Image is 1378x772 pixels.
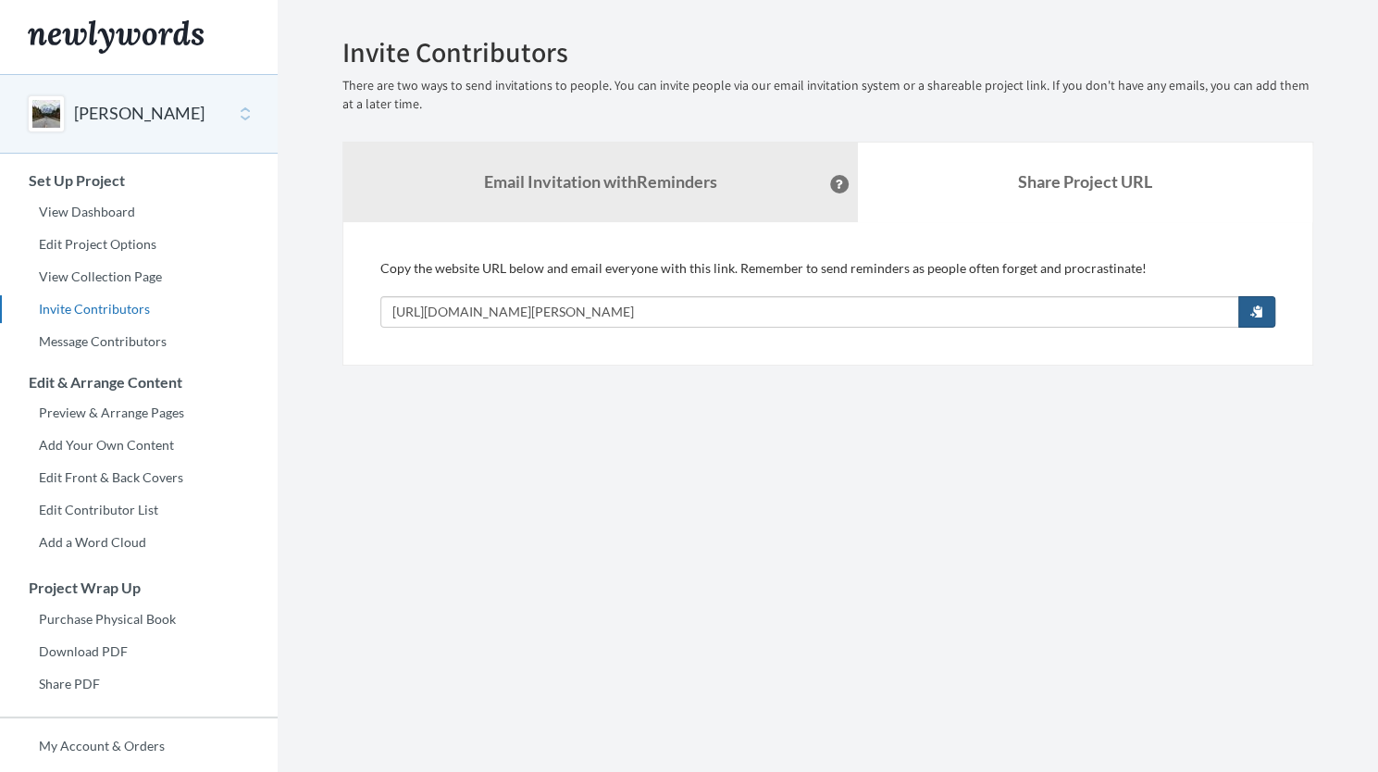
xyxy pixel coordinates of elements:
[342,37,1313,68] h2: Invite Contributors
[74,102,205,126] button: [PERSON_NAME]
[380,259,1275,328] div: Copy the website URL below and email everyone with this link. Remember to send reminders as peopl...
[1,374,278,391] h3: Edit & Arrange Content
[1,172,278,189] h3: Set Up Project
[37,13,104,30] span: Support
[1,579,278,596] h3: Project Wrap Up
[484,171,717,192] strong: Email Invitation with Reminders
[342,77,1313,114] p: There are two ways to send invitations to people. You can invite people via our email invitation ...
[28,20,204,54] img: Newlywords logo
[1018,171,1152,192] b: Share Project URL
